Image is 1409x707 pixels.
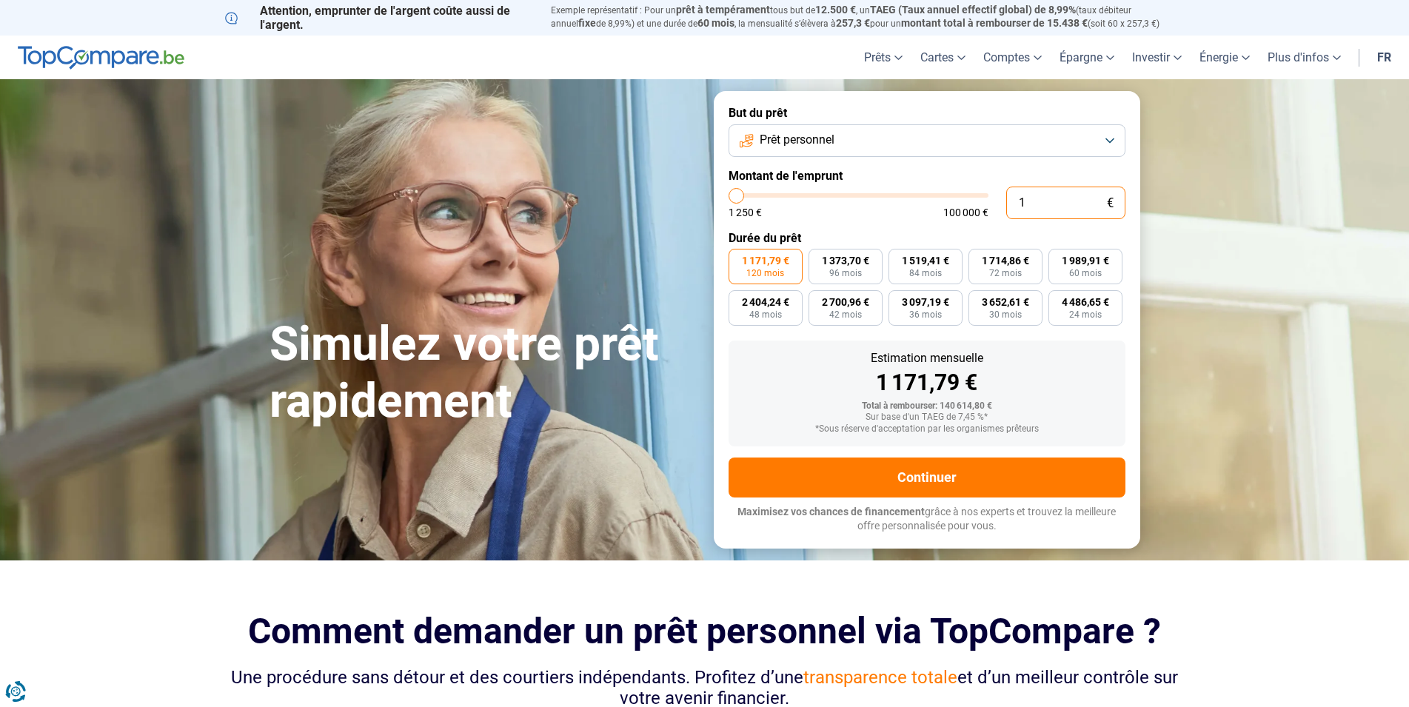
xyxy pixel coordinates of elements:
button: Prêt personnel [729,124,1125,157]
span: 1 989,91 € [1062,255,1109,266]
label: But du prêt [729,106,1125,120]
span: 4 486,65 € [1062,297,1109,307]
span: 120 mois [746,269,784,278]
a: Prêts [855,36,911,79]
span: 1 250 € [729,207,762,218]
h1: Simulez votre prêt rapidement [270,316,696,430]
span: 42 mois [829,310,862,319]
span: 60 mois [697,17,734,29]
a: Énergie [1191,36,1259,79]
p: grâce à nos experts et trouvez la meilleure offre personnalisée pour vous. [729,505,1125,534]
a: Cartes [911,36,974,79]
span: 96 mois [829,269,862,278]
span: 2 404,24 € [742,297,789,307]
a: Plus d'infos [1259,36,1350,79]
img: TopCompare [18,46,184,70]
span: 84 mois [909,269,942,278]
p: Attention, emprunter de l'argent coûte aussi de l'argent. [225,4,533,32]
p: Exemple représentatif : Pour un tous but de , un (taux débiteur annuel de 8,99%) et une durée de ... [551,4,1185,30]
a: Investir [1123,36,1191,79]
span: 1 171,79 € [742,255,789,266]
div: Total à rembourser: 140 614,80 € [740,401,1114,412]
label: Durée du prêt [729,231,1125,245]
span: 257,3 € [836,17,870,29]
span: 1 519,41 € [902,255,949,266]
span: 36 mois [909,310,942,319]
button: Continuer [729,458,1125,497]
a: Épargne [1051,36,1123,79]
div: Sur base d'un TAEG de 7,45 %* [740,412,1114,423]
span: prêt à tempérament [676,4,770,16]
span: 2 700,96 € [822,297,869,307]
span: 100 000 € [943,207,988,218]
a: Comptes [974,36,1051,79]
span: 48 mois [749,310,782,319]
span: 24 mois [1069,310,1102,319]
div: 1 171,79 € [740,372,1114,394]
span: 60 mois [1069,269,1102,278]
span: 3 652,61 € [982,297,1029,307]
span: 1 373,70 € [822,255,869,266]
span: 1 714,86 € [982,255,1029,266]
span: Maximisez vos chances de financement [737,506,925,517]
label: Montant de l'emprunt [729,169,1125,183]
a: fr [1368,36,1400,79]
span: 3 097,19 € [902,297,949,307]
span: TAEG (Taux annuel effectif global) de 8,99% [870,4,1076,16]
span: € [1107,197,1114,210]
span: 72 mois [989,269,1022,278]
h2: Comment demander un prêt personnel via TopCompare ? [225,611,1185,651]
span: transparence totale [803,667,957,688]
div: Estimation mensuelle [740,352,1114,364]
span: Prêt personnel [760,132,834,148]
span: fixe [578,17,596,29]
span: 30 mois [989,310,1022,319]
span: 12.500 € [815,4,856,16]
span: montant total à rembourser de 15.438 € [901,17,1088,29]
div: *Sous réserve d'acceptation par les organismes prêteurs [740,424,1114,435]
